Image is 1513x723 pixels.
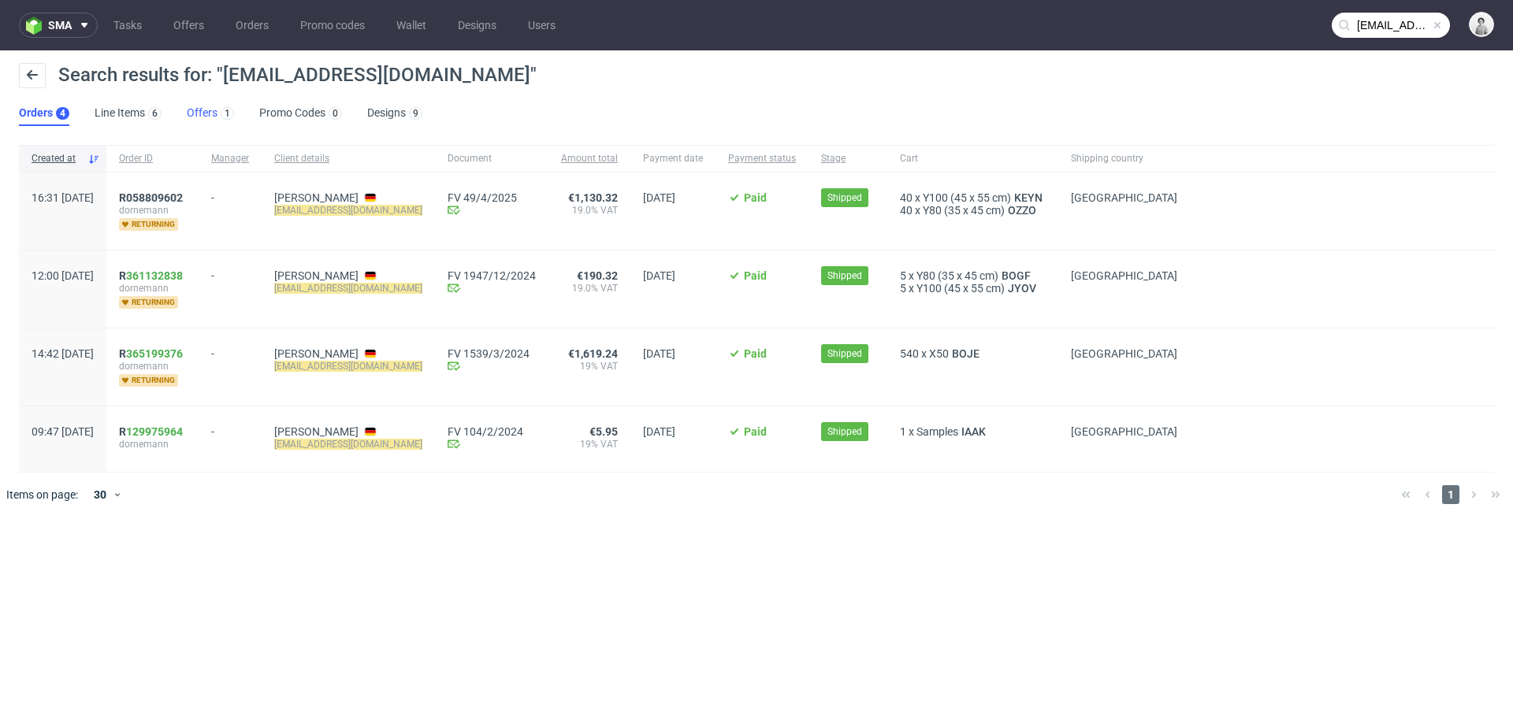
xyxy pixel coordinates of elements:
[448,425,536,438] a: FV 104/2/2024
[900,269,906,282] span: 5
[119,204,186,217] span: dornemann
[900,204,913,217] span: 40
[561,204,618,217] span: 19.0% VAT
[32,425,94,438] span: 09:47 [DATE]
[568,347,618,360] span: €1,619.24
[32,191,94,204] span: 16:31 [DATE]
[958,425,989,438] a: IAAK
[274,269,359,282] a: [PERSON_NAME]
[126,425,183,438] a: 129975964
[211,185,249,204] div: -
[119,296,178,309] span: returning
[561,282,618,295] span: 19.0% VAT
[104,13,151,38] a: Tasks
[119,360,186,373] span: dornemann
[827,191,862,205] span: Shipped
[187,101,234,126] a: Offers1
[519,13,565,38] a: Users
[26,17,48,35] img: logo
[643,425,675,438] span: [DATE]
[900,347,919,360] span: 540
[274,152,422,165] span: Client details
[152,108,158,119] div: 6
[448,191,536,204] a: FV 49/4/2025
[448,347,536,360] a: FV 1539/3/2024
[119,425,186,438] a: R129975964
[827,347,862,361] span: Shipped
[744,425,767,438] span: Paid
[274,347,359,360] a: [PERSON_NAME]
[448,269,536,282] a: FV 1947/12/2024
[1071,347,1177,360] span: [GEOGRAPHIC_DATA]
[291,13,374,38] a: Promo codes
[1071,269,1177,282] span: [GEOGRAPHIC_DATA]
[226,13,278,38] a: Orders
[900,191,913,204] span: 40
[84,484,113,506] div: 30
[274,191,359,204] a: [PERSON_NAME]
[119,347,183,360] span: R
[900,425,906,438] span: 1
[998,269,1034,282] a: BOGF
[1071,191,1177,204] span: [GEOGRAPHIC_DATA]
[126,269,183,282] a: 361132838
[949,347,983,360] a: BOJE
[561,438,618,450] span: 19% VAT
[728,152,796,165] span: Payment status
[32,347,94,360] span: 14:42 [DATE]
[923,204,1005,217] span: Y80 (35 x 45 cm)
[119,191,183,204] span: R058809602
[643,269,675,282] span: [DATE]
[119,425,183,438] span: R
[900,191,1046,204] div: x
[119,438,186,450] span: dornemann
[119,347,186,360] a: R365199376
[211,341,249,360] div: -
[19,101,69,126] a: Orders4
[827,425,862,439] span: Shipped
[643,347,675,360] span: [DATE]
[589,425,618,438] span: €5.95
[1071,425,1177,438] span: [GEOGRAPHIC_DATA]
[211,152,249,165] span: Manager
[32,152,81,165] span: Created at
[916,425,958,438] span: Samples
[900,347,1046,360] div: x
[119,191,186,204] a: R058809602
[1071,152,1177,165] span: Shipping country
[577,269,618,282] span: €190.32
[119,269,183,282] span: R
[827,269,862,283] span: Shipped
[1470,13,1493,35] img: Dudek Mariola
[900,269,1046,282] div: x
[19,13,98,38] button: sma
[274,205,422,216] mark: [EMAIL_ADDRESS][DOMAIN_NAME]
[900,282,1046,295] div: x
[164,13,214,38] a: Offers
[1442,485,1459,504] span: 1
[1005,282,1039,295] a: JYOV
[48,20,72,31] span: sma
[923,191,1011,204] span: Y100 (45 x 55 cm)
[387,13,436,38] a: Wallet
[274,425,359,438] a: [PERSON_NAME]
[643,152,703,165] span: Payment date
[32,269,94,282] span: 12:00 [DATE]
[6,487,78,502] span: Items on page:
[119,282,186,295] span: dornemann
[1005,204,1039,217] a: OZZO
[1011,191,1046,204] a: KEYN
[119,218,178,231] span: returning
[744,347,767,360] span: Paid
[900,204,1046,217] div: x
[929,347,949,360] span: X50
[274,283,422,294] mark: [EMAIL_ADDRESS][DOMAIN_NAME]
[259,101,342,126] a: Promo Codes0
[274,361,422,372] mark: [EMAIL_ADDRESS][DOMAIN_NAME]
[225,108,230,119] div: 1
[274,439,422,450] mark: [EMAIL_ADDRESS][DOMAIN_NAME]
